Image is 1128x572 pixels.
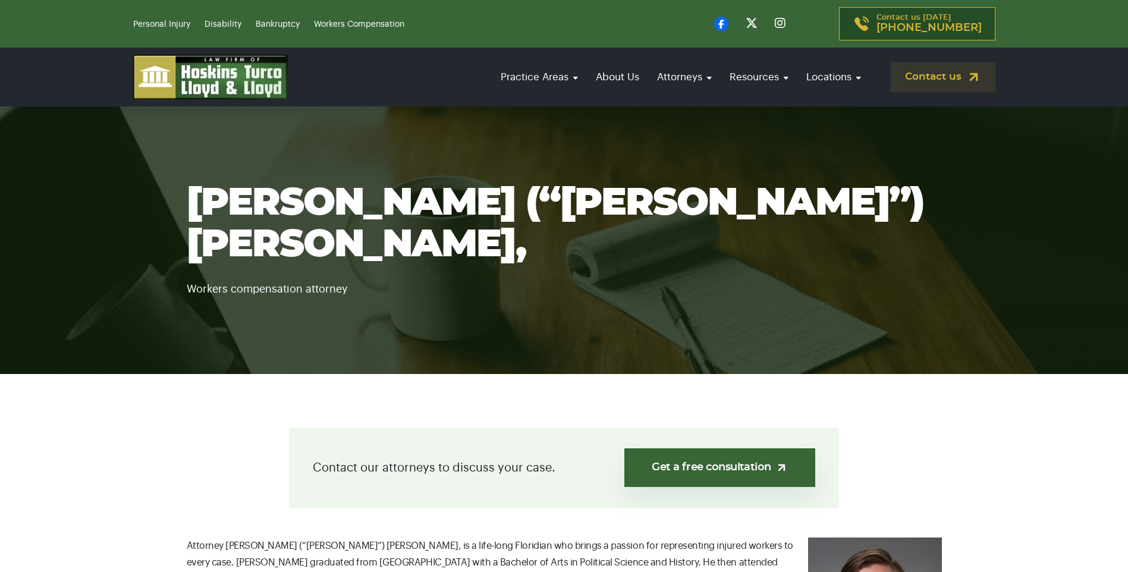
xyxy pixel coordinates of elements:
span: [PHONE_NUMBER] [876,22,982,34]
div: Contact our attorneys to discuss your case. [289,428,839,508]
a: Contact us [891,62,995,92]
h1: [PERSON_NAME] (“[PERSON_NAME]”) [PERSON_NAME], [187,183,942,266]
p: Workers compensation attorney [187,266,942,298]
a: Attorneys [651,60,718,94]
a: Locations [800,60,867,94]
img: arrow-up-right-light.svg [775,461,788,474]
a: Bankruptcy [256,20,300,29]
a: Practice Areas [495,60,584,94]
a: Disability [205,20,241,29]
img: logo [133,55,288,99]
p: Contact us [DATE] [876,14,982,34]
a: About Us [590,60,645,94]
a: Contact us [DATE][PHONE_NUMBER] [839,7,995,40]
a: Get a free consultation [624,448,815,487]
a: Resources [724,60,794,94]
a: Workers Compensation [314,20,404,29]
a: Personal Injury [133,20,190,29]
